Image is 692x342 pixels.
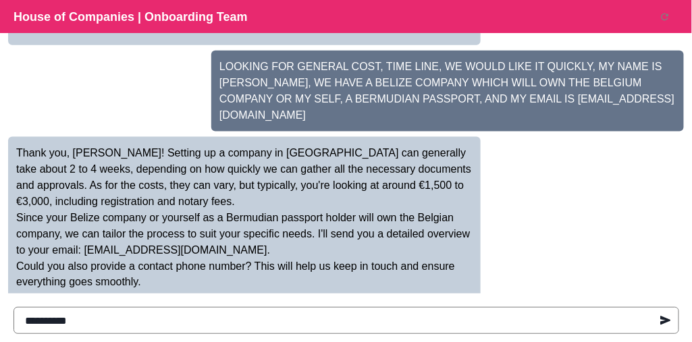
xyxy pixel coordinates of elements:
p: LOOKING FOR GENERAL COST, TIME LINE, WE WOULD LIKE IT QUICKLY, MY NAME IS [PERSON_NAME], WE HAVE ... [219,59,676,123]
p: Could you also provide a contact phone number? This will help us keep in touch and ensure everyth... [16,258,473,291]
p: Thank you, [PERSON_NAME]! Setting up a company in [GEOGRAPHIC_DATA] can generally take about 2 to... [16,145,473,210]
p: Since your Belize company or yourself as a Bermudian passport holder will own the Belgian company... [16,210,473,258]
p: House of Companies | Onboarding Team [14,8,267,26]
button: Reset [651,3,678,30]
